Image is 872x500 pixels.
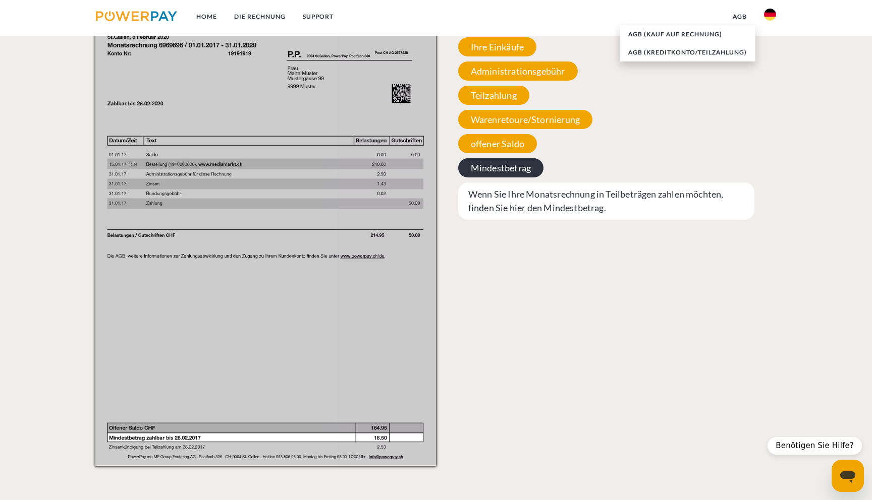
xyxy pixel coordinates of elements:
iframe: Schaltfläche zum Öffnen des Messaging-Fensters; Konversation läuft [832,460,864,492]
span: offener Saldo [458,134,537,153]
span: Teilzahlung [458,86,529,105]
img: de [764,9,776,21]
a: AGB (Kauf auf Rechnung) [620,25,755,43]
span: Ihre Einkäufe [458,37,536,56]
div: Benötigen Sie Hilfe? [768,437,862,455]
span: Warenretoure/Stornierung [458,110,592,129]
a: agb [724,8,755,26]
span: Mindestbetrag [458,158,543,177]
a: DIE RECHNUNG [226,8,294,26]
a: AGB (Kreditkonto/Teilzahlung) [620,43,755,61]
span: Administrationsgebühr [458,61,578,81]
img: logo-powerpay.svg [96,11,177,21]
a: SUPPORT [294,8,342,26]
a: Home [188,8,226,26]
span: Wenn Sie Ihre Monatsrechnung in Teilbeträgen zahlen möchten, finden Sie hier den Mindestbetrag. [458,182,755,220]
